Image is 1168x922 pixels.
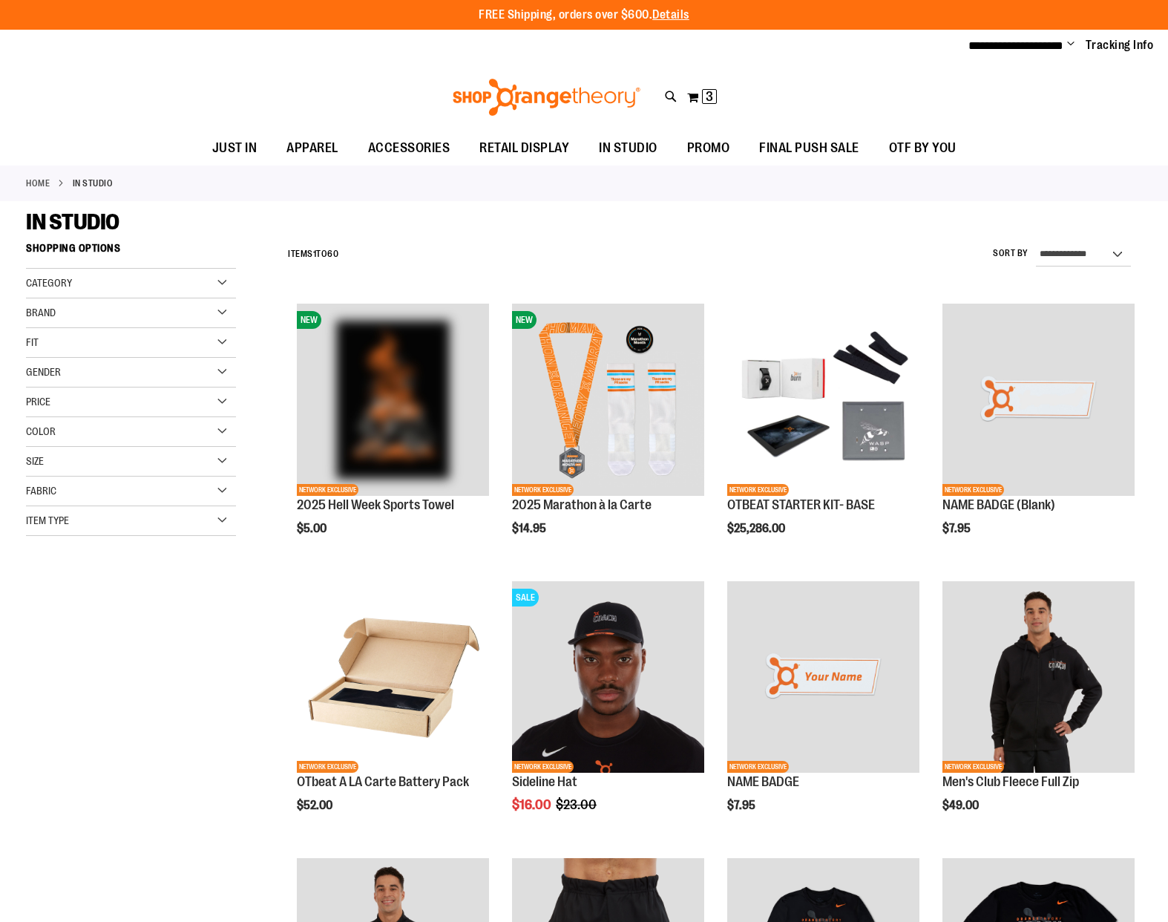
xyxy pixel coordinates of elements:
a: 2025 Marathon à la Carte [512,497,652,512]
a: IN STUDIO [584,131,672,165]
a: Men's Club Fleece Full Zip [942,774,1079,789]
a: NAME BADGE [727,774,799,789]
a: Product image for OTbeat A LA Carte Battery PackNETWORK EXCLUSIVE [297,581,489,776]
span: NETWORK EXCLUSIVE [297,484,358,496]
span: $14.95 [512,522,548,535]
span: APPAREL [286,131,338,165]
div: product [935,296,1142,572]
strong: IN STUDIO [73,177,114,190]
a: RETAIL DISPLAY [465,131,584,166]
div: product [720,296,927,572]
a: OTF Mens Coach FA23 Club Fleece Full Zip - Black primary imageNETWORK EXCLUSIVE [942,581,1135,776]
label: Sort By [993,247,1028,260]
span: JUST IN [212,131,257,165]
a: Sideline Hat [512,774,577,789]
a: Tracking Info [1086,37,1154,53]
img: Product image for OTbeat A LA Carte Battery Pack [297,581,489,774]
a: OTF 2025 Hell Week Event RetailNEWNETWORK EXCLUSIVE [297,304,489,498]
img: OTF Mens Coach FA23 Club Fleece Full Zip - Black primary image [942,581,1135,774]
img: Sideline Hat primary image [512,581,704,774]
span: NETWORK EXCLUSIVE [942,761,1004,773]
span: Size [26,455,44,467]
a: NAME BADGE (Blank) [942,497,1055,512]
span: Color [26,425,56,437]
img: NAME BADGE (Blank) [942,304,1135,496]
span: SALE [512,589,539,607]
span: $52.00 [297,799,335,812]
span: NETWORK EXCLUSIVE [297,761,358,773]
a: FINAL PUSH SALE [744,131,874,166]
p: FREE Shipping, orders over $600. [479,7,689,24]
div: product [935,574,1142,850]
a: ACCESSORIES [353,131,465,166]
span: RETAIL DISPLAY [479,131,569,165]
a: Product image for NAME BADGENETWORK EXCLUSIVE [727,581,919,776]
span: ACCESSORIES [368,131,450,165]
a: OTbeat A LA Carte Battery Pack [297,774,469,789]
a: 2025 Marathon à la CarteNEWNETWORK EXCLUSIVE [512,304,704,498]
span: NETWORK EXCLUSIVE [942,484,1004,496]
img: Shop Orangetheory [450,79,643,116]
a: NAME BADGE (Blank)NETWORK EXCLUSIVE [942,304,1135,498]
span: $49.00 [942,799,981,812]
span: Gender [26,366,61,378]
span: NEW [512,311,537,329]
span: $16.00 [512,797,554,812]
img: OTF 2025 Hell Week Event Retail [297,304,489,496]
strong: Shopping Options [26,235,236,269]
span: NETWORK EXCLUSIVE [512,761,574,773]
a: Details [652,8,689,22]
img: 2025 Marathon à la Carte [512,304,704,496]
a: Home [26,177,50,190]
span: 60 [327,249,338,259]
span: $23.00 [556,797,599,812]
a: OTBEAT STARTER KIT- BASE [727,497,875,512]
span: $7.95 [942,522,973,535]
span: Brand [26,307,56,318]
span: Fit [26,336,39,348]
a: Sideline Hat primary imageSALENETWORK EXCLUSIVE [512,581,704,776]
img: Product image for NAME BADGE [727,581,919,774]
span: NETWORK EXCLUSIVE [727,761,789,773]
div: product [289,574,496,850]
span: $25,286.00 [727,522,787,535]
span: IN STUDIO [599,131,657,165]
a: APPAREL [272,131,353,166]
span: FINAL PUSH SALE [759,131,859,165]
a: OTBEAT STARTER KIT- BASENETWORK EXCLUSIVE [727,304,919,498]
span: Price [26,396,50,408]
span: NEW [297,311,321,329]
h2: Items to [288,243,338,266]
img: OTBEAT STARTER KIT- BASE [727,304,919,496]
div: product [505,574,712,850]
div: product [289,296,496,572]
span: IN STUDIO [26,209,119,235]
div: product [505,296,712,572]
span: 1 [313,249,317,259]
span: Category [26,277,72,289]
span: NETWORK EXCLUSIVE [512,484,574,496]
span: $7.95 [727,799,758,812]
a: JUST IN [197,131,272,166]
span: NETWORK EXCLUSIVE [727,484,789,496]
span: Item Type [26,514,69,526]
a: OTF BY YOU [874,131,971,166]
span: OTF BY YOU [889,131,957,165]
div: product [720,574,927,850]
span: Fabric [26,485,56,497]
a: 2025 Hell Week Sports Towel [297,497,454,512]
a: PROMO [672,131,745,166]
span: 3 [706,89,713,104]
span: $5.00 [297,522,329,535]
span: PROMO [687,131,730,165]
button: Account menu [1067,38,1075,53]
